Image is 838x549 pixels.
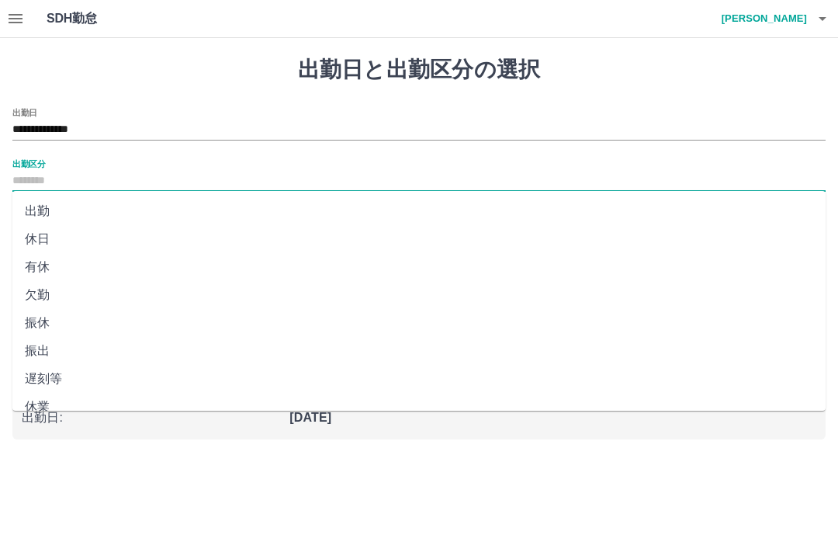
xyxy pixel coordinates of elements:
[12,253,826,281] li: 有休
[12,281,826,309] li: 欠勤
[22,408,280,427] p: 出勤日 :
[12,106,37,118] label: 出勤日
[12,158,45,169] label: 出勤区分
[12,309,826,337] li: 振休
[12,337,826,365] li: 振出
[289,411,331,424] b: [DATE]
[12,225,826,253] li: 休日
[12,393,826,421] li: 休業
[12,197,826,225] li: 出勤
[12,365,826,393] li: 遅刻等
[12,57,826,83] h1: 出勤日と出勤区分の選択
